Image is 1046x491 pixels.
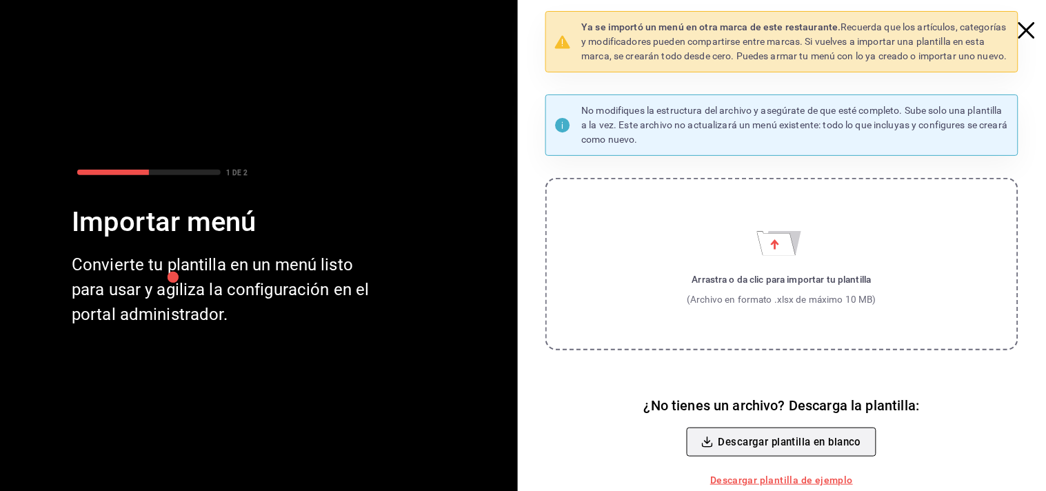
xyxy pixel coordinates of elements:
div: Arrastra o da clic para importar tu plantilla [687,272,876,286]
div: 1 DE 2 [226,168,248,178]
p: Recuerda que los artículos, categorías y modificadores pueden compartirse entre marcas. Si vuelve... [582,20,1010,63]
label: Importar menú [545,178,1019,350]
div: Importar menú [72,203,381,241]
div: Convierte tu plantilla en un menú listo para usar y agiliza la configuración en el portal adminis... [72,252,381,327]
button: Descargar plantilla en blanco [687,428,876,457]
strong: Ya se importó un menú en otra marca de este restaurante. [582,21,841,32]
div: (Archivo en formato .xlsx de máximo 10 MB) [687,292,876,306]
p: No modifiques la estructura del archivo y asegúrate de que esté completo. Sube solo una plantilla... [582,103,1010,147]
h6: ¿No tienes un archivo? Descarga la plantilla: [644,394,920,417]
